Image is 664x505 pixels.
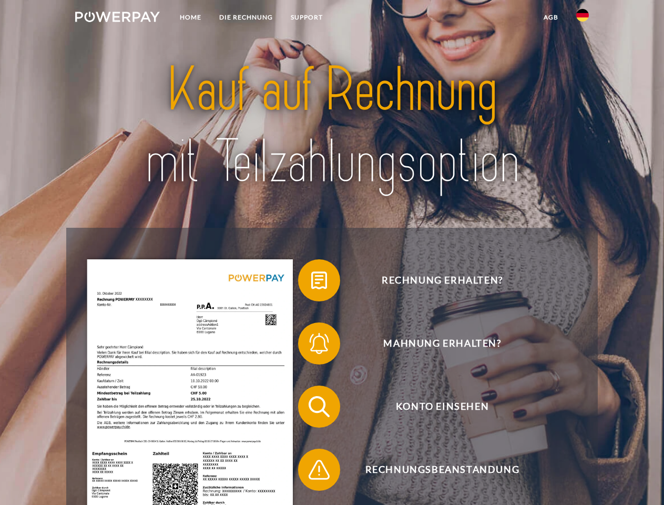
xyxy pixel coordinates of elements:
img: title-powerpay_de.svg [100,50,564,201]
img: qb_warning.svg [306,457,332,483]
img: logo-powerpay-white.svg [75,12,160,22]
img: qb_search.svg [306,393,332,420]
span: Rechnungsbeanstandung [313,449,571,491]
button: Rechnung erhalten? [298,259,571,301]
img: qb_bell.svg [306,330,332,357]
img: qb_bill.svg [306,267,332,294]
a: agb [535,8,567,27]
a: DIE RECHNUNG [210,8,282,27]
button: Konto einsehen [298,386,571,428]
a: Home [171,8,210,27]
img: de [576,9,589,22]
a: SUPPORT [282,8,332,27]
button: Rechnungsbeanstandung [298,449,571,491]
button: Mahnung erhalten? [298,322,571,365]
span: Mahnung erhalten? [313,322,571,365]
span: Rechnung erhalten? [313,259,571,301]
span: Konto einsehen [313,386,571,428]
